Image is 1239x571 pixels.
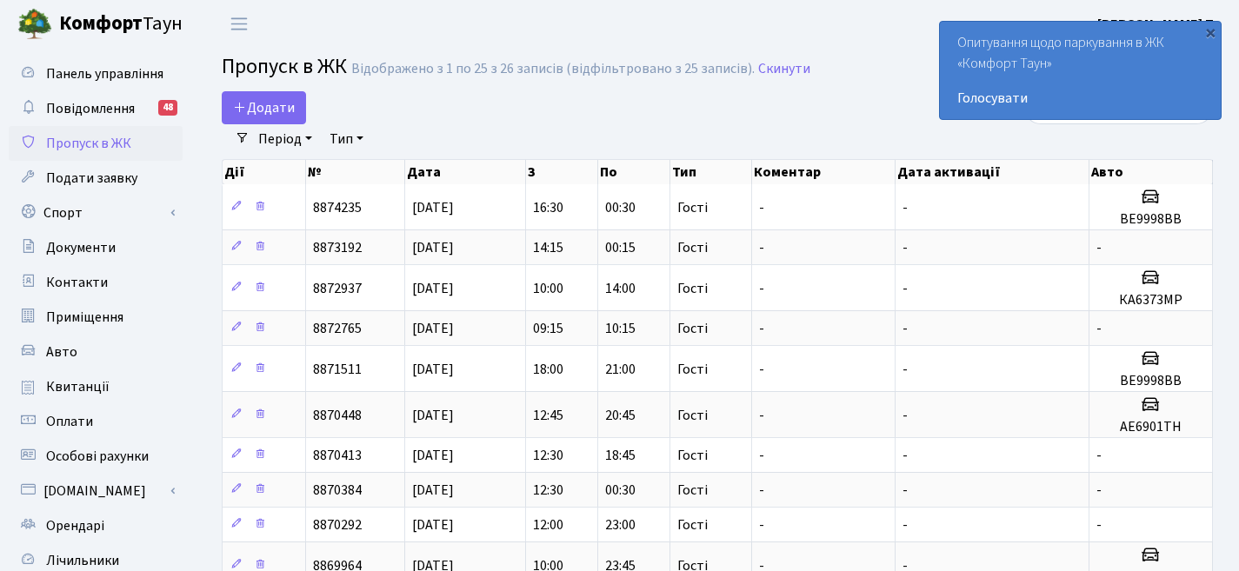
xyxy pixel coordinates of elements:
span: - [903,360,908,379]
span: - [759,515,764,534]
span: 12:30 [533,446,563,465]
th: По [598,160,670,184]
div: Опитування щодо паркування в ЖК «Комфорт Таун» [940,22,1221,119]
span: Повідомлення [46,99,135,118]
span: [DATE] [412,319,454,338]
span: - [1096,481,1102,500]
a: Панель управління [9,56,183,91]
th: Дата [405,160,526,184]
span: Панель управління [46,64,163,83]
span: 00:15 [605,238,636,257]
span: - [759,198,764,217]
th: № [306,160,405,184]
img: logo.png [17,7,52,42]
span: Гості [677,448,708,462]
span: Гості [677,483,708,497]
span: - [903,481,908,500]
a: Документи [9,230,183,265]
th: Дата активації [896,160,1089,184]
span: Додати [233,98,295,117]
span: Документи [46,238,116,257]
b: Комфорт [59,10,143,37]
a: Квитанції [9,369,183,404]
span: 10:00 [533,279,563,298]
span: - [1096,238,1102,257]
span: 12:30 [533,481,563,500]
th: Дії [223,160,306,184]
span: Особові рахунки [46,447,149,466]
div: × [1202,23,1219,41]
span: Приміщення [46,308,123,327]
span: - [903,446,908,465]
span: - [903,319,908,338]
span: 12:45 [533,406,563,425]
span: Оплати [46,412,93,431]
a: Скинути [758,61,810,77]
span: - [1096,446,1102,465]
span: Квитанції [46,377,110,396]
span: Гості [677,322,708,335]
span: Авто [46,342,77,362]
a: Повідомлення48 [9,91,183,126]
span: - [903,238,908,257]
span: 16:30 [533,198,563,217]
span: 09:15 [533,319,563,338]
span: [DATE] [412,515,454,534]
a: Оплати [9,404,183,439]
span: - [1096,319,1102,338]
span: Гості [677,282,708,295]
span: - [759,360,764,379]
a: Контакти [9,265,183,300]
span: 23:00 [605,515,636,534]
div: Відображено з 1 по 25 з 26 записів (відфільтровано з 25 записів). [351,61,755,77]
span: Гості [677,362,708,376]
span: 8870292 [313,515,362,534]
span: - [1096,515,1102,534]
span: [DATE] [412,279,454,298]
a: Особові рахунки [9,439,183,474]
a: [PERSON_NAME] П. [1097,14,1218,35]
a: Голосувати [957,88,1203,109]
span: 10:15 [605,319,636,338]
span: Орендарі [46,516,104,535]
button: Переключити навігацію [217,10,261,38]
span: 20:45 [605,406,636,425]
a: Приміщення [9,300,183,335]
span: 18:00 [533,360,563,379]
a: Авто [9,335,183,369]
th: Коментар [752,160,896,184]
span: 18:45 [605,446,636,465]
span: Гості [677,241,708,255]
span: 21:00 [605,360,636,379]
th: Тип [670,160,752,184]
span: 8873192 [313,238,362,257]
span: - [903,279,908,298]
span: 8872765 [313,319,362,338]
span: 00:30 [605,481,636,500]
span: 8872937 [313,279,362,298]
span: 8871511 [313,360,362,379]
a: Подати заявку [9,161,183,196]
span: - [903,198,908,217]
span: 14:00 [605,279,636,298]
span: 8870448 [313,406,362,425]
span: - [759,446,764,465]
h5: АЕ6901ТН [1096,419,1205,435]
h5: КА6373МР [1096,292,1205,309]
b: [PERSON_NAME] П. [1097,15,1218,34]
span: - [759,406,764,425]
h5: ВЕ9998ВВ [1096,373,1205,389]
span: 8874235 [313,198,362,217]
span: [DATE] [412,446,454,465]
span: 12:00 [533,515,563,534]
th: З [526,160,598,184]
a: Орендарі [9,508,183,543]
span: Гості [677,408,708,422]
span: 8870413 [313,446,362,465]
span: [DATE] [412,198,454,217]
span: - [903,515,908,534]
span: Лічильники [46,551,119,570]
a: Тип [323,124,370,154]
span: [DATE] [412,406,454,425]
span: - [759,319,764,338]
